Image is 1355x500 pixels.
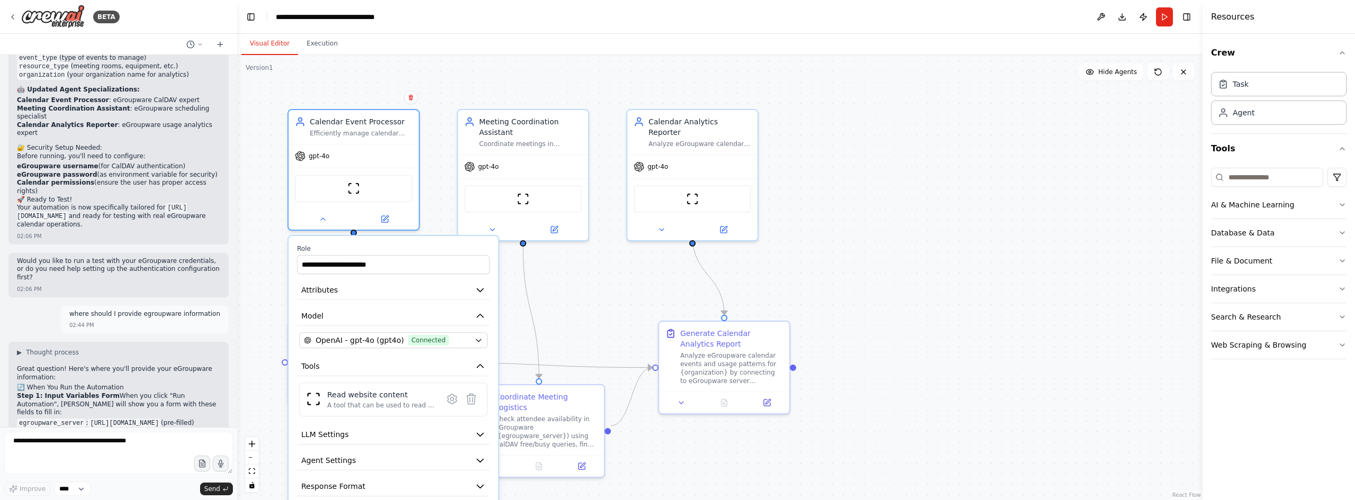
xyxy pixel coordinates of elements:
button: Send [200,483,233,495]
button: Improve [4,482,50,496]
li: (your organization name for analytics) [17,71,220,79]
button: Web Scraping & Browsing [1211,331,1347,359]
label: Role [297,244,490,253]
code: organization [17,70,67,80]
div: Calendar Event ProcessorEfficiently manage calendar events in eGroupware ({egroupware_server}) by... [287,109,420,231]
g: Edge from cd3487d1-7714-4595-87d5-a4b50bebe4fe to 0bc39875-1308-4464-92e5-fa04900557d5 [426,357,652,373]
button: Attributes [297,280,490,300]
li: : eGroupware scheduling specialist [17,105,220,121]
button: Switch to previous chat [182,38,207,51]
div: Meeting Coordination AssistantCoordinate meetings in eGroupware ({egroupware_server}) by checking... [457,109,589,241]
button: Search & Research [1211,303,1347,331]
strong: eGroupware password [17,171,97,178]
span: Attributes [301,285,338,295]
div: Search & Research [1211,312,1281,322]
strong: 🤖 Updated Agent Specializations: [17,86,140,93]
div: Database & Data [1211,228,1275,238]
button: Configure tool [442,389,462,408]
div: Coordinate Meeting Logistics [495,392,598,413]
img: ScrapeWebsiteTool [306,392,321,406]
div: Task [1233,79,1249,89]
div: BETA [93,11,120,23]
strong: Step 1: Input Variables Form [17,392,120,399]
li: (as environment variable for security) [17,171,220,179]
p: When you click "Run Automation", [PERSON_NAME] will show you a form with these fields to fill in: [17,392,220,417]
g: Edge from ae65c8eb-20f7-45f7-872d-4e1127d444a9 to 0bc39875-1308-4464-92e5-fa04900557d5 [611,362,652,431]
a: React Flow attribution [1172,492,1201,498]
button: Tools [297,357,490,376]
li: (for CalDAV authentication) [17,162,220,171]
img: ScrapeWebsiteTool [517,193,529,205]
g: Edge from 44700f77-5ac7-4495-883a-f883439600e4 to 0bc39875-1308-4464-92e5-fa04900557d5 [687,236,729,315]
p: Would you like to run a test with your eGroupware credentials, or do you need help setting up the... [17,257,220,282]
code: resource_type [17,62,71,71]
img: ScrapeWebsiteTool [347,182,360,195]
li: (type of events to manage) [17,54,220,62]
button: Hide right sidebar [1179,10,1194,24]
h2: 🔄 When You Run the Automation [17,384,220,392]
button: fit view [245,465,259,478]
div: Integrations [1211,284,1255,294]
div: Read website content [327,389,436,400]
div: Crew [1211,68,1347,133]
button: OpenAI - gpt-4o (gpt4o)Connected [299,332,487,348]
span: Improve [20,485,46,493]
button: zoom out [245,451,259,465]
div: Efficiently manage calendar events in eGroupware ({egroupware_server}) by creating, updating, and... [310,129,412,138]
span: gpt-4o [478,162,499,171]
div: Calendar Analytics ReporterAnalyze eGroupware calendar usage patterns, meeting efficiency, and sc... [626,109,758,241]
button: Crew [1211,38,1347,68]
button: Execution [298,33,346,55]
div: File & Document [1211,256,1272,266]
g: Edge from 333ccee7-e8d8-49ef-8f50-32d9769612f2 to ae65c8eb-20f7-45f7-872d-4e1127d444a9 [518,247,544,378]
strong: Meeting Coordination Assistant [17,105,130,112]
div: Analyze eGroupware calendar events and usage patterns for {organization} by connecting to eGroupw... [680,351,783,385]
span: Connected [408,335,449,346]
button: Click to speak your automation idea [213,456,229,471]
button: No output available [517,460,562,472]
p: Before running, you'll need to configure: [17,152,220,161]
button: Tools [1211,134,1347,163]
button: Model [297,306,490,326]
div: A tool that can be used to read a website content. [327,401,436,410]
div: 02:06 PM [17,232,42,240]
button: Start a new chat [212,38,229,51]
p: Great question! Here's where you'll provide your eGroupware information: [17,365,220,381]
div: Calendar Event Processor [310,116,412,127]
li: (meeting rooms, equipment, etc.) [17,62,220,71]
span: Thought process [26,348,79,357]
strong: Calendar permissions [17,179,94,186]
p: where should I provide egroupware information [69,310,220,319]
div: Web Scraping & Browsing [1211,340,1306,350]
li: : eGroupware usage analytics expert [17,121,220,138]
h2: 🔐 Security Setup Needed: [17,144,220,152]
button: LLM Settings [297,425,490,444]
button: Hide left sidebar [243,10,258,24]
nav: breadcrumb [276,12,395,22]
div: Version 1 [246,63,273,72]
img: ScrapeWebsiteTool [686,193,699,205]
div: Agent [1233,107,1254,118]
button: zoom in [245,437,259,451]
button: No output available [702,396,747,409]
button: AI & Machine Learning [1211,191,1347,219]
button: Open in side panel [355,213,414,225]
strong: eGroupware username [17,162,98,170]
div: 02:44 PM [69,321,94,329]
span: gpt-4o [309,152,329,160]
div: Coordinate meetings in eGroupware ({egroupware_server}) by checking attendee availability through... [479,140,582,148]
h4: Resources [1211,11,1254,23]
div: Tools [1211,163,1347,368]
span: Send [204,485,220,493]
span: Tools [301,361,320,371]
div: React Flow controls [245,437,259,492]
button: Upload files [194,456,210,471]
div: Analyze eGroupware calendar usage patterns, meeting efficiency, and scheduling trends for {organi... [648,140,751,148]
div: Meeting Coordination Assistant [479,116,582,138]
div: 02:06 PM [17,285,42,293]
span: Response Format [301,481,365,492]
button: Open in side panel [524,223,584,236]
div: Calendar Analytics Reporter [648,116,751,138]
p: Your automation is now specifically tailored for and ready for testing with real eGroupware calen... [17,204,220,229]
div: Generate Calendar Analytics ReportAnalyze eGroupware calendar events and usage patterns for {orga... [658,321,790,414]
